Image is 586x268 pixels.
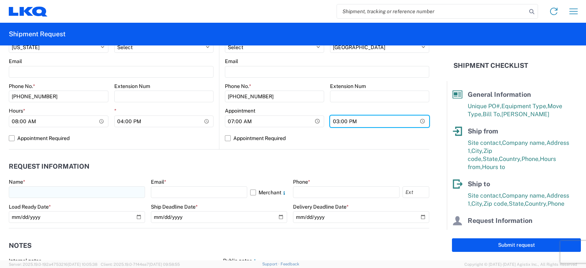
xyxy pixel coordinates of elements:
[468,139,502,146] span: Site contact,
[548,200,564,207] span: Phone
[483,155,499,162] span: State,
[262,262,281,266] a: Support
[101,262,180,267] span: Client: 2025.19.0-7f44ea7
[9,262,97,267] span: Server: 2025.19.0-192a4753216
[293,203,349,210] label: Delivery Deadline Date
[114,83,150,89] label: Extension Num
[9,179,25,185] label: Name
[293,179,310,185] label: Phone
[452,238,581,252] button: Submit request
[468,192,502,199] span: Site contact,
[501,103,548,110] span: Equipment Type,
[330,83,366,89] label: Extension Num
[223,257,258,264] label: Public notes
[468,103,501,110] span: Unique PO#,
[9,107,25,114] label: Hours
[468,217,533,224] span: Request Information
[9,30,66,38] h2: Shipment Request
[471,200,483,207] span: City,
[250,186,287,198] label: Merchant
[151,179,166,185] label: Email
[499,155,522,162] span: Country,
[468,180,490,188] span: Ship to
[483,111,501,118] span: Bill To,
[468,127,498,135] span: Ship from
[522,155,540,162] span: Phone,
[149,262,180,267] span: [DATE] 09:58:55
[509,200,525,207] span: State,
[225,83,251,89] label: Phone No.
[225,132,429,144] label: Appointment Required
[485,229,502,236] span: Email,
[337,4,527,18] input: Shipment, tracking or reference number
[225,107,255,114] label: Appointment
[471,147,483,154] span: City,
[468,91,531,98] span: General Information
[501,111,549,118] span: [PERSON_NAME]
[9,242,31,249] h2: Notes
[9,163,89,170] h2: Request Information
[9,132,214,144] label: Appointment Required
[483,200,509,207] span: Zip code,
[281,262,299,266] a: Feedback
[225,58,238,65] label: Email
[525,200,548,207] span: Country,
[502,229,520,236] span: Phone,
[502,192,546,199] span: Company name,
[151,203,198,210] label: Ship Deadline Date
[502,139,546,146] span: Company name,
[68,262,97,267] span: [DATE] 10:05:38
[9,83,35,89] label: Phone No.
[403,186,429,198] input: Ext
[468,229,485,236] span: Name,
[453,61,528,70] h2: Shipment Checklist
[9,257,41,264] label: Internal notes
[9,58,22,65] label: Email
[482,164,505,170] span: Hours to
[464,261,577,268] span: Copyright © [DATE]-[DATE] Agistix Inc., All Rights Reserved
[9,203,51,210] label: Load Ready Date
